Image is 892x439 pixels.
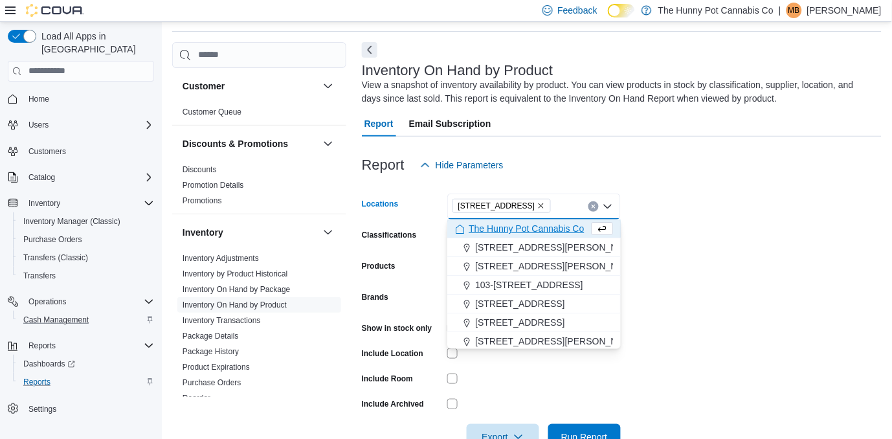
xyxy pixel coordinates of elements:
span: Report [364,111,394,137]
button: Reports [23,338,61,354]
label: Products [362,261,396,271]
span: Purchase Orders [183,377,241,388]
span: Transfers [23,271,56,281]
label: Show in stock only [362,323,432,333]
span: Purchase Orders [18,232,154,247]
a: Inventory by Product Historical [183,269,288,278]
button: [STREET_ADDRESS] [447,295,621,313]
img: Cova [26,4,84,17]
span: Home [23,91,154,107]
a: Purchase Orders [18,232,87,247]
p: The Hunny Pot Cannabis Co [658,3,774,18]
span: Reports [23,338,154,354]
button: Close list of options [603,201,613,212]
span: Dashboards [18,356,154,372]
a: Package History [183,347,239,356]
button: Customer [183,80,318,93]
span: Feedback [558,4,597,17]
button: Inventory Manager (Classic) [13,212,159,231]
a: Inventory Adjustments [183,254,259,263]
span: Reports [18,374,154,390]
span: Product Expirations [183,362,250,372]
a: Package Details [183,332,239,341]
div: Mackenzie Brewitt [786,3,802,18]
span: 103-[STREET_ADDRESS] [475,278,583,291]
h3: Inventory On Hand by Product [362,63,553,78]
button: Reports [3,337,159,355]
button: Users [3,116,159,134]
button: [STREET_ADDRESS][PERSON_NAME] [447,257,621,276]
label: Classifications [362,230,417,240]
span: Inventory [23,196,154,211]
a: Home [23,91,54,107]
a: Transfers [18,268,61,284]
span: Promotions [183,196,222,206]
label: Include Location [362,348,423,359]
span: The Hunny Pot Cannabis Co [469,222,584,235]
span: Settings [23,400,154,416]
a: Inventory Manager (Classic) [18,214,126,229]
a: Discounts [183,165,217,174]
a: Customer Queue [183,107,241,117]
button: Hide Parameters [415,152,509,178]
button: Inventory [183,226,318,239]
span: Reports [28,341,56,351]
button: Inventory [23,196,65,211]
button: Inventory [3,194,159,212]
span: Transfers (Classic) [23,253,88,263]
button: Cash Management [13,311,159,329]
button: Settings [3,399,159,418]
h3: Report [362,157,405,173]
span: [STREET_ADDRESS][PERSON_NAME] [475,335,640,348]
button: Discounts & Promotions [320,136,336,152]
span: Operations [28,297,67,307]
button: Operations [23,294,72,310]
button: Transfers [13,267,159,285]
span: Inventory by Product Historical [183,269,288,279]
span: [STREET_ADDRESS] [458,199,535,212]
input: Dark Mode [608,4,635,17]
span: Purchase Orders [23,234,82,245]
span: Inventory Adjustments [183,253,259,264]
a: Customers [23,144,71,159]
span: Promotion Details [183,180,244,190]
button: Catalog [23,170,60,185]
label: Include Room [362,374,413,384]
span: Transfers (Classic) [18,250,154,265]
div: Inventory [172,251,346,427]
button: Next [362,42,377,58]
span: Discounts [183,164,217,175]
span: Users [23,117,154,133]
button: The Hunny Pot Cannabis Co [447,219,621,238]
button: Clear input [588,201,599,212]
button: [STREET_ADDRESS][PERSON_NAME] [447,332,621,351]
span: Inventory On Hand by Package [183,284,291,295]
a: Product Expirations [183,363,250,372]
span: Settings [28,404,56,414]
span: Cash Management [18,312,154,328]
span: Dark Mode [608,17,608,18]
span: Home [28,94,49,104]
span: Hide Parameters [436,159,504,172]
button: Remove 198 Queen St from selection in this group [537,202,545,210]
button: Transfers (Classic) [13,249,159,267]
span: [STREET_ADDRESS] [475,297,564,310]
button: Purchase Orders [13,231,159,249]
a: Dashboards [13,355,159,373]
a: Purchase Orders [183,378,241,387]
span: Transfers [18,268,154,284]
span: Inventory Manager (Classic) [18,214,154,229]
button: [STREET_ADDRESS][PERSON_NAME] [447,238,621,257]
span: Catalog [28,172,55,183]
a: Reports [18,374,56,390]
button: Reports [13,373,159,391]
button: Customer [320,78,336,94]
button: Discounts & Promotions [183,137,318,150]
label: Brands [362,292,388,302]
span: Inventory Manager (Classic) [23,216,120,227]
span: Inventory Transactions [183,315,261,326]
span: Email Subscription [409,111,491,137]
span: Reports [23,377,50,387]
a: Settings [23,401,61,417]
a: Transfers (Classic) [18,250,93,265]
